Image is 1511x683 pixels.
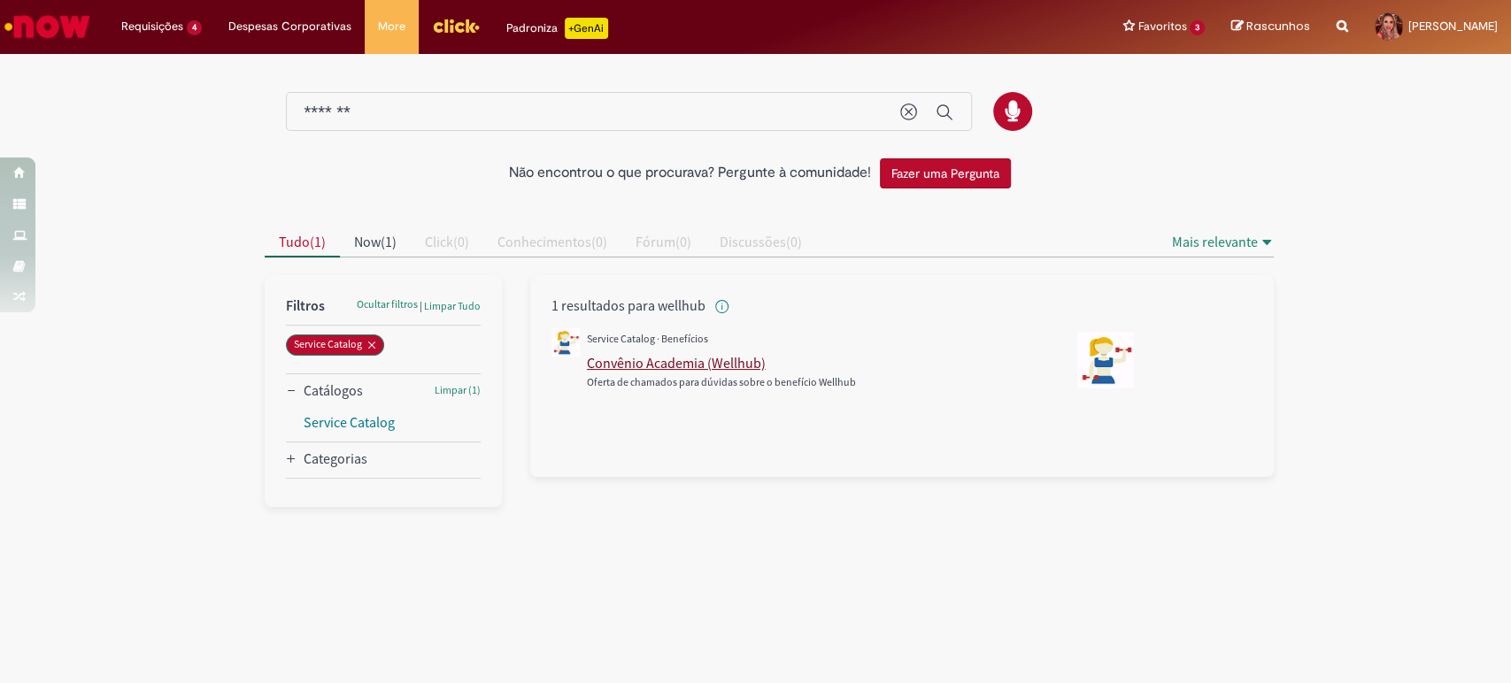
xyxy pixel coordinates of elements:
[432,12,480,39] img: click_logo_yellow_360x200.png
[1231,19,1310,35] a: Rascunhos
[1190,20,1205,35] span: 3
[121,18,183,35] span: Requisições
[506,18,608,39] div: Padroniza
[565,18,608,39] p: +GenAi
[228,18,351,35] span: Despesas Corporativas
[1137,18,1186,35] span: Favoritos
[187,20,202,35] span: 4
[1246,18,1310,35] span: Rascunhos
[2,9,93,44] img: ServiceNow
[880,158,1011,188] button: Fazer uma Pergunta
[1408,19,1498,34] span: [PERSON_NAME]
[378,18,405,35] span: More
[509,165,871,181] h2: Não encontrou o que procurava? Pergunte à comunidade!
